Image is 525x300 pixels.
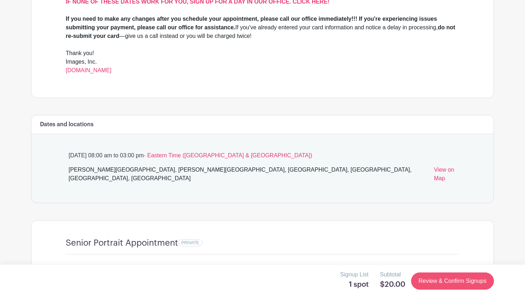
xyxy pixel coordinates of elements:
[66,151,459,160] p: [DATE] 08:00 am to 03:00 pm
[380,280,405,289] h5: $20.00
[66,16,437,30] strong: If you need to make any changes after you schedule your appointment, please call our office immed...
[69,166,428,186] div: [PERSON_NAME][GEOGRAPHIC_DATA], [PERSON_NAME][GEOGRAPHIC_DATA], [GEOGRAPHIC_DATA], [GEOGRAPHIC_DA...
[434,166,459,186] a: View on Map
[66,58,459,66] div: Images, Inc.
[40,121,94,128] h6: Dates and locations
[66,67,111,73] a: [DOMAIN_NAME]
[144,152,312,158] span: - Eastern Time ([GEOGRAPHIC_DATA] & [GEOGRAPHIC_DATA])
[380,270,405,279] p: Subtotal
[66,24,455,39] strong: do not re-submit your card
[181,240,199,245] span: PRIVATE
[66,15,459,40] div: If you've already entered your card information and notice a delay in processing, —give us a call...
[340,280,369,289] h5: 1 spot
[66,49,459,58] div: Thank you!
[411,272,494,290] a: Review & Confirm Signups
[340,270,369,279] p: Signup List
[170,263,200,280] div: Senior Portrait
[66,238,178,248] h4: Senior Portrait Appointment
